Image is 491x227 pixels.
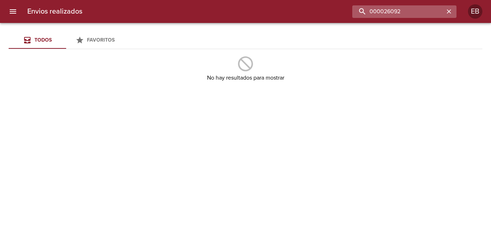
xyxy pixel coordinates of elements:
h6: No hay resultados para mostrar [207,73,284,83]
div: EB [468,4,482,19]
span: Todos [35,37,52,43]
h6: Envios realizados [27,6,82,17]
span: Favoritos [87,37,115,43]
button: menu [4,3,22,20]
div: Abrir información de usuario [468,4,482,19]
input: buscar [352,5,444,18]
div: Tabs Envios [9,32,124,49]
